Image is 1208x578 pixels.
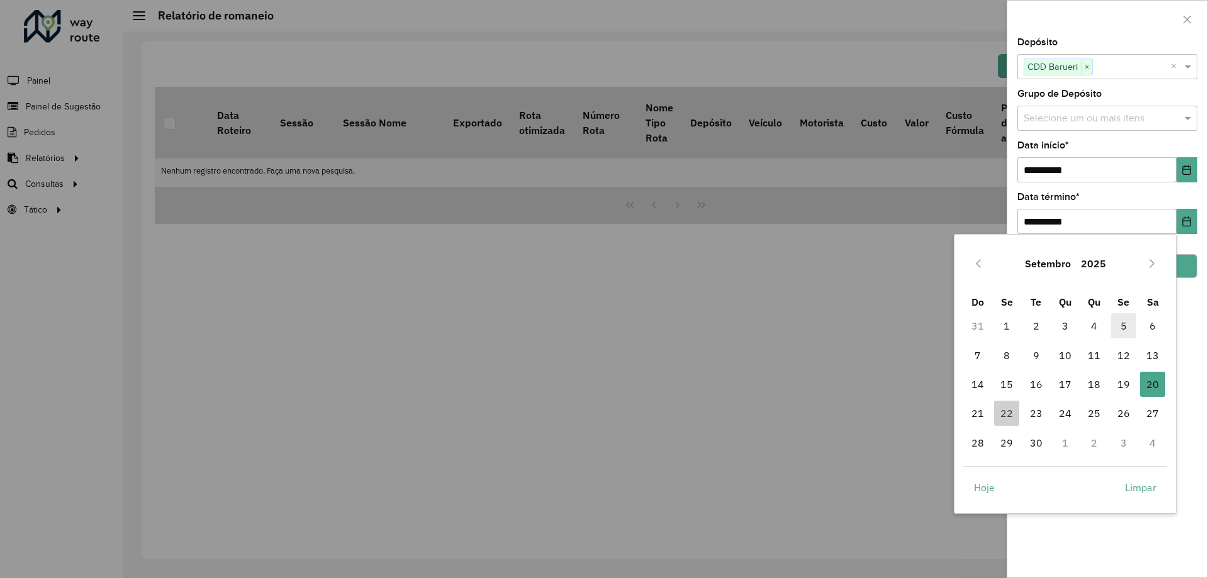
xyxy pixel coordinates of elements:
[1081,60,1092,75] span: ×
[1140,313,1165,338] span: 6
[1140,372,1165,397] span: 20
[1021,399,1050,428] td: 23
[965,372,990,397] span: 14
[992,370,1021,399] td: 15
[1125,480,1156,495] span: Limpar
[1080,428,1109,457] td: 2
[1111,313,1136,338] span: 5
[1177,157,1197,182] button: Choose Date
[1109,311,1138,340] td: 5
[1080,311,1109,340] td: 4
[1138,428,1167,457] td: 4
[994,343,1019,368] span: 8
[963,370,992,399] td: 14
[1111,372,1136,397] span: 19
[994,313,1019,338] span: 1
[1109,341,1138,370] td: 12
[1021,370,1050,399] td: 16
[1021,341,1050,370] td: 9
[992,311,1021,340] td: 1
[1109,428,1138,457] td: 3
[963,475,1005,500] button: Hoje
[968,253,988,274] button: Previous Month
[1140,343,1165,368] span: 13
[1017,138,1069,153] label: Data início
[1053,343,1078,368] span: 10
[994,430,1019,455] span: 29
[1082,401,1107,426] span: 25
[1142,253,1162,274] button: Next Month
[1024,313,1049,338] span: 2
[1051,399,1080,428] td: 24
[1051,428,1080,457] td: 1
[1080,341,1109,370] td: 11
[1117,296,1129,308] span: Se
[1109,370,1138,399] td: 19
[1138,370,1167,399] td: 20
[1114,475,1167,500] button: Limpar
[1024,343,1049,368] span: 9
[1024,401,1049,426] span: 23
[1111,343,1136,368] span: 12
[971,296,984,308] span: Do
[1138,341,1167,370] td: 13
[1059,296,1071,308] span: Qu
[954,234,1177,513] div: Choose Date
[1017,86,1102,101] label: Grupo de Depósito
[1076,248,1111,279] button: Choose Year
[1177,209,1197,234] button: Choose Date
[1031,296,1041,308] span: Te
[1024,430,1049,455] span: 30
[1024,372,1049,397] span: 16
[1082,343,1107,368] span: 11
[992,341,1021,370] td: 8
[1017,189,1080,204] label: Data término
[1053,401,1078,426] span: 24
[1138,311,1167,340] td: 6
[963,341,992,370] td: 7
[1082,313,1107,338] span: 4
[1051,311,1080,340] td: 3
[1138,399,1167,428] td: 27
[1088,296,1100,308] span: Qu
[992,399,1021,428] td: 22
[1171,59,1182,74] span: Clear all
[1024,59,1081,74] span: CDD Barueri
[1021,311,1050,340] td: 2
[1082,372,1107,397] span: 18
[1140,401,1165,426] span: 27
[994,372,1019,397] span: 15
[965,430,990,455] span: 28
[1017,35,1058,50] label: Depósito
[1080,370,1109,399] td: 18
[1109,399,1138,428] td: 26
[965,343,990,368] span: 7
[1111,401,1136,426] span: 26
[974,480,995,495] span: Hoje
[1053,372,1078,397] span: 17
[992,428,1021,457] td: 29
[1051,341,1080,370] td: 10
[1021,428,1050,457] td: 30
[1001,296,1013,308] span: Se
[1051,370,1080,399] td: 17
[1020,248,1076,279] button: Choose Month
[963,399,992,428] td: 21
[1053,313,1078,338] span: 3
[1147,296,1159,308] span: Sa
[963,428,992,457] td: 28
[965,401,990,426] span: 21
[1080,399,1109,428] td: 25
[963,311,992,340] td: 31
[994,401,1019,426] span: 22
